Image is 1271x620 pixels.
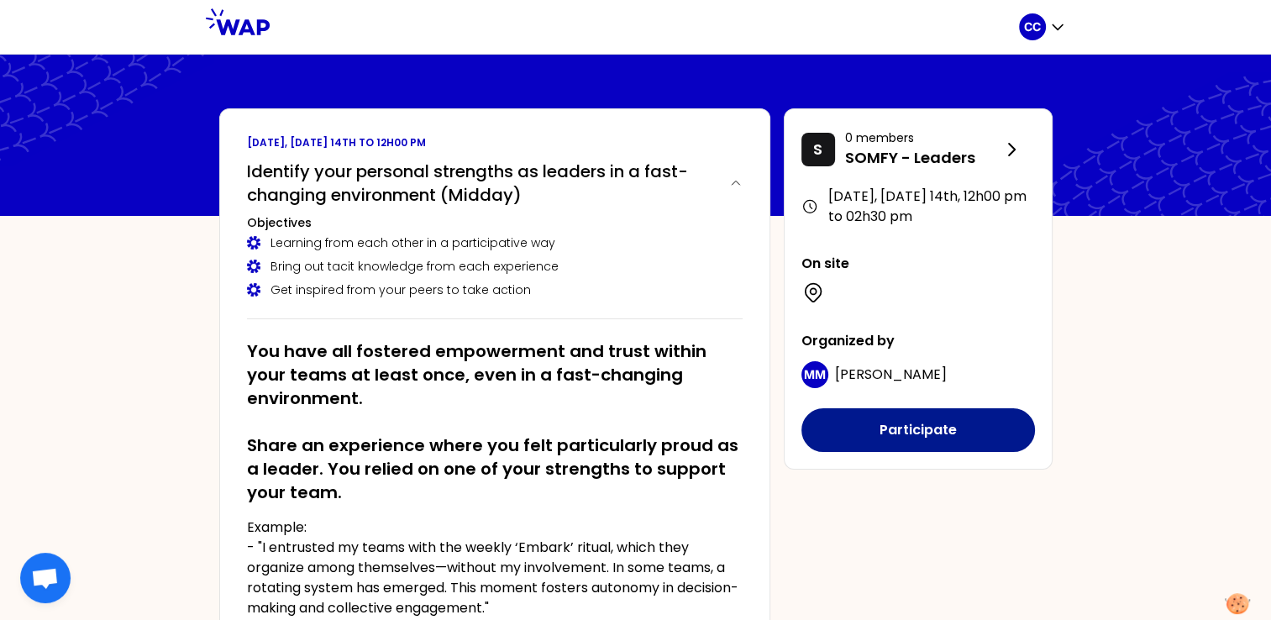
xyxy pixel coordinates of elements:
p: CC [1024,18,1041,35]
h3: Objectives [247,214,743,231]
span: [PERSON_NAME] [835,365,947,384]
button: Identify your personal strengths as leaders in a fast-changing environment (Midday) [247,160,743,207]
div: Bring out tacit knowledge from each experience [247,258,743,275]
div: Learning from each other in a participative way [247,234,743,251]
button: CC [1019,13,1066,40]
button: Participate [801,408,1035,452]
p: [DATE], [DATE] 14th to 12h00 pm [247,136,743,150]
p: SOMFY - Leaders [845,146,1001,170]
h2: You have all fostered empowerment and trust within your teams at least once, even in a fast-chang... [247,339,743,504]
h2: Identify your personal strengths as leaders in a fast-changing environment (Midday) [247,160,716,207]
p: MM [804,366,826,383]
p: S [813,138,822,161]
p: On site [801,254,1035,274]
p: Organized by [801,331,1035,351]
div: Get inspired from your peers to take action [247,281,743,298]
div: Ouvrir le chat [20,553,71,603]
div: [DATE], [DATE] 14th , 12h00 pm to 02h30 pm [801,187,1035,227]
p: 0 members [845,129,1001,146]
